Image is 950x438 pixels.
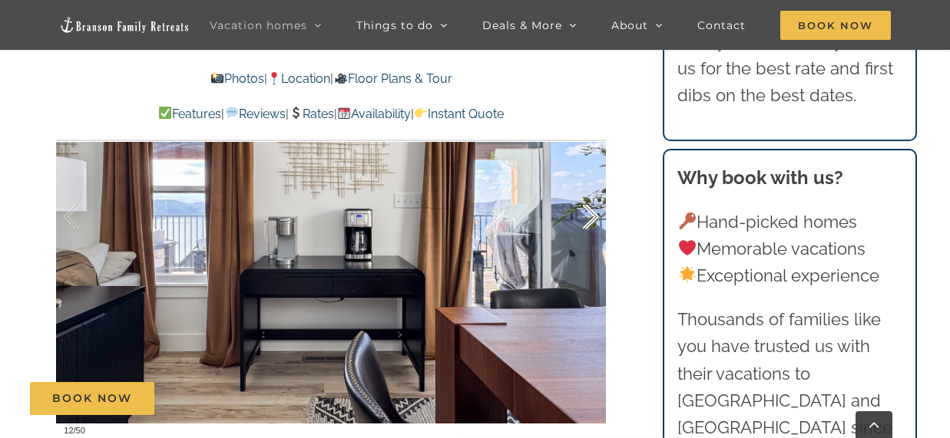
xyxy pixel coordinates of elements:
img: 💬 [226,107,238,119]
a: Instant Quote [414,107,504,121]
a: Photos [210,71,264,86]
img: 🔑 [679,212,696,229]
span: Contact [697,20,746,31]
span: Deals & More [482,20,562,31]
p: | | | | [56,104,606,124]
span: Vacation homes [210,20,307,31]
p: Always book directly with us for the best rate and first dibs on the best dates. [677,28,902,110]
img: 👉 [415,107,427,119]
a: Reviews [224,107,285,121]
span: Book Now [780,11,891,40]
span: Book Now [52,392,132,405]
a: Rates [289,107,334,121]
img: Branson Family Retreats Logo [59,16,190,34]
img: 📍 [268,72,280,84]
a: Features [158,107,221,121]
img: ❤️ [679,239,696,256]
a: Location [267,71,330,86]
img: ✅ [159,107,171,119]
img: 🎥 [335,72,347,84]
a: Floor Plans & Tour [333,71,452,86]
p: Hand-picked homes Memorable vacations Exceptional experience [677,209,902,290]
p: | | [56,69,606,89]
img: 💲 [290,107,302,119]
span: Things to do [356,20,433,31]
a: Book Now [30,382,154,415]
img: 🌟 [679,266,696,283]
a: Availability [337,107,411,121]
h3: Why book with us? [677,164,902,192]
img: 📆 [338,107,350,119]
span: About [611,20,648,31]
img: 📸 [211,72,223,84]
